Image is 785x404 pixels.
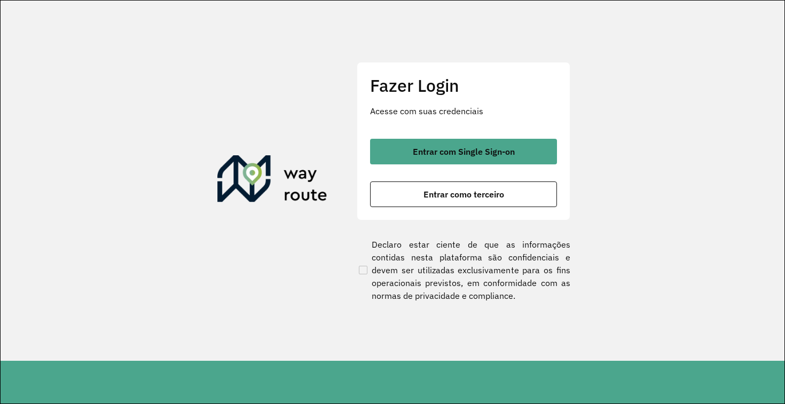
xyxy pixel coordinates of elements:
[423,190,504,199] span: Entrar como terceiro
[370,181,557,207] button: button
[217,155,327,207] img: Roteirizador AmbevTech
[413,147,515,156] span: Entrar com Single Sign-on
[370,139,557,164] button: button
[357,238,570,302] label: Declaro estar ciente de que as informações contidas nesta plataforma são confidenciais e devem se...
[370,75,557,96] h2: Fazer Login
[370,105,557,117] p: Acesse com suas credenciais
